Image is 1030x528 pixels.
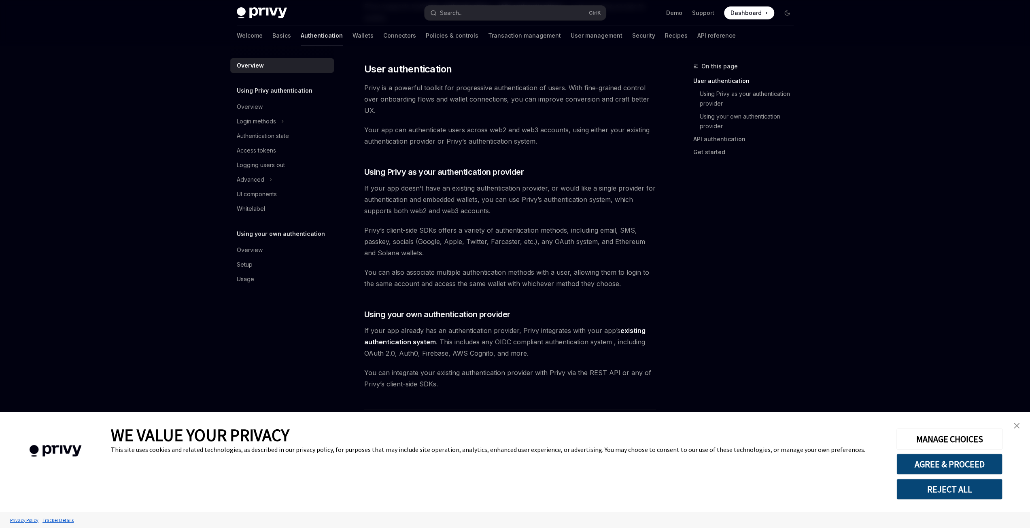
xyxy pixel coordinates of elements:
[230,114,334,129] button: Login methods
[237,131,289,141] div: Authentication state
[8,513,40,527] a: Privacy Policy
[440,8,463,18] div: Search...
[353,26,374,45] a: Wallets
[237,146,276,155] div: Access tokens
[230,158,334,172] a: Logging users out
[237,61,264,70] div: Overview
[781,6,794,19] button: Toggle dark mode
[896,479,1002,500] button: REJECT ALL
[425,6,606,20] button: Search...CtrlK
[364,63,452,76] span: User authentication
[693,133,800,146] a: API authentication
[701,61,738,71] span: On this page
[571,26,622,45] a: User management
[693,87,800,110] a: Using Privy as your authentication provider
[111,445,884,454] div: This site uses cookies and related technologies, as described in our privacy policy, for purposes...
[364,166,524,178] span: Using Privy as your authentication provider
[301,26,343,45] a: Authentication
[364,225,656,259] span: Privy’s client-side SDKs offers a variety of authentication methods, including email, SMS, passke...
[383,26,416,45] a: Connectors
[697,26,736,45] a: API reference
[665,26,688,45] a: Recipes
[230,243,334,257] a: Overview
[40,513,76,527] a: Tracker Details
[237,274,254,284] div: Usage
[692,9,714,17] a: Support
[237,175,264,184] div: Advanced
[1014,423,1019,428] img: close banner
[364,367,656,390] span: You can integrate your existing authentication provider with Privy via the REST API or any of Pri...
[632,26,655,45] a: Security
[230,257,334,272] a: Setup
[731,9,762,17] span: Dashboard
[693,110,800,133] a: Using your own authentication provider
[364,124,656,147] span: Your app can authenticate users across web2 and web3 accounts, using either your existing authent...
[237,86,312,95] h5: Using Privy authentication
[230,58,334,73] a: Overview
[693,146,800,159] a: Get started
[230,201,334,216] a: Whitelabel
[364,267,656,289] span: You can also associate multiple authentication methods with a user, allowing them to login to the...
[364,325,656,359] span: If your app already has an authentication provider, Privy integrates with your app’s . This inclu...
[488,26,561,45] a: Transaction management
[230,172,334,187] button: Advanced
[237,260,253,269] div: Setup
[237,160,285,170] div: Logging users out
[426,26,478,45] a: Policies & controls
[364,182,656,216] span: If your app doesn’t have an existing authentication provider, or would like a single provider for...
[237,102,263,112] div: Overview
[230,143,334,158] a: Access tokens
[237,117,276,126] div: Login methods
[896,454,1002,475] button: AGREE & PROCEED
[230,129,334,143] a: Authentication state
[272,26,291,45] a: Basics
[230,100,334,114] a: Overview
[12,433,99,469] img: company logo
[237,245,263,255] div: Overview
[364,82,656,116] span: Privy is a powerful toolkit for progressive authentication of users. With fine-grained control ov...
[237,229,325,239] h5: Using your own authentication
[1009,418,1025,434] a: close banner
[230,272,334,286] a: Usage
[666,9,682,17] a: Demo
[724,6,774,19] a: Dashboard
[237,204,265,214] div: Whitelabel
[589,10,601,16] span: Ctrl K
[230,187,334,201] a: UI components
[896,428,1002,450] button: MANAGE CHOICES
[693,74,800,87] a: User authentication
[111,424,289,445] span: WE VALUE YOUR PRIVACY
[237,26,263,45] a: Welcome
[237,189,277,199] div: UI components
[237,7,287,19] img: dark logo
[364,309,510,320] span: Using your own authentication provider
